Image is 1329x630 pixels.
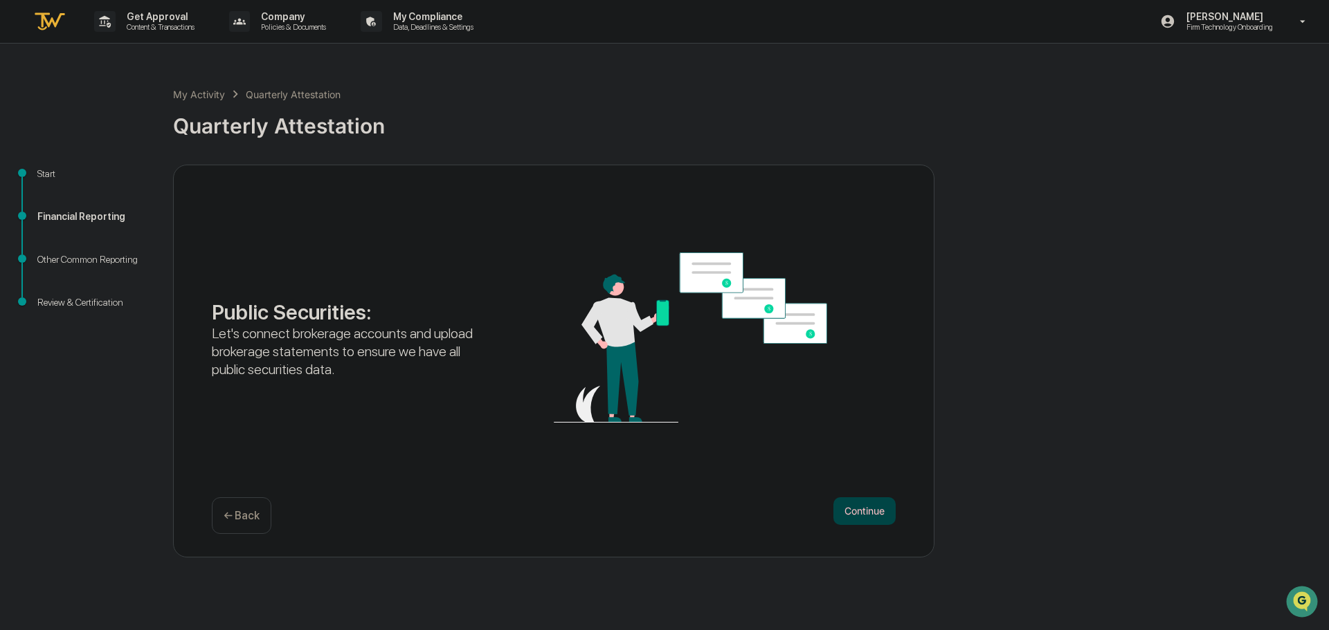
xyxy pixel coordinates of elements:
div: 🖐️ [14,174,25,185]
div: Start [37,167,151,181]
a: 🔎Data Lookup [8,194,93,219]
div: 🔎 [14,201,25,212]
span: Data Lookup [28,199,87,213]
div: 🗄️ [100,174,111,185]
div: Public Securities : [212,299,485,324]
p: Data, Deadlines & Settings [382,22,480,32]
a: 🗄️Attestations [95,167,177,192]
p: Policies & Documents [250,22,333,32]
img: Public Securities [554,252,827,423]
div: Other Common Reporting [37,252,151,267]
div: Quarterly Attestation [246,89,341,100]
a: Powered byPylon [98,232,168,243]
img: logo [33,10,66,33]
p: Company [250,11,333,22]
p: Get Approval [116,11,201,22]
p: How can we help? [14,29,252,51]
span: Attestations [114,173,172,187]
p: My Compliance [382,11,480,22]
div: Quarterly Attestation [173,102,1322,138]
p: Firm Technology Onboarding [1175,22,1280,32]
div: Review & Certification [37,295,151,310]
div: Financial Reporting [37,210,151,224]
button: Start new chat [235,109,252,126]
a: 🖐️Preclearance [8,167,95,192]
p: ← Back [224,509,260,522]
p: [PERSON_NAME] [1175,11,1280,22]
button: Continue [833,497,896,525]
div: Let's connect brokerage accounts and upload brokerage statements to ensure we have all public sec... [212,324,485,378]
span: Preclearance [28,173,89,187]
div: We're available if you need us! [47,119,175,130]
p: Content & Transactions [116,22,201,32]
span: Pylon [138,233,168,243]
img: 1746055101610-c473b297-6a78-478c-a979-82029cc54cd1 [14,105,39,130]
iframe: Open customer support [1285,584,1322,622]
div: Start new chat [47,105,227,119]
div: My Activity [173,89,225,100]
